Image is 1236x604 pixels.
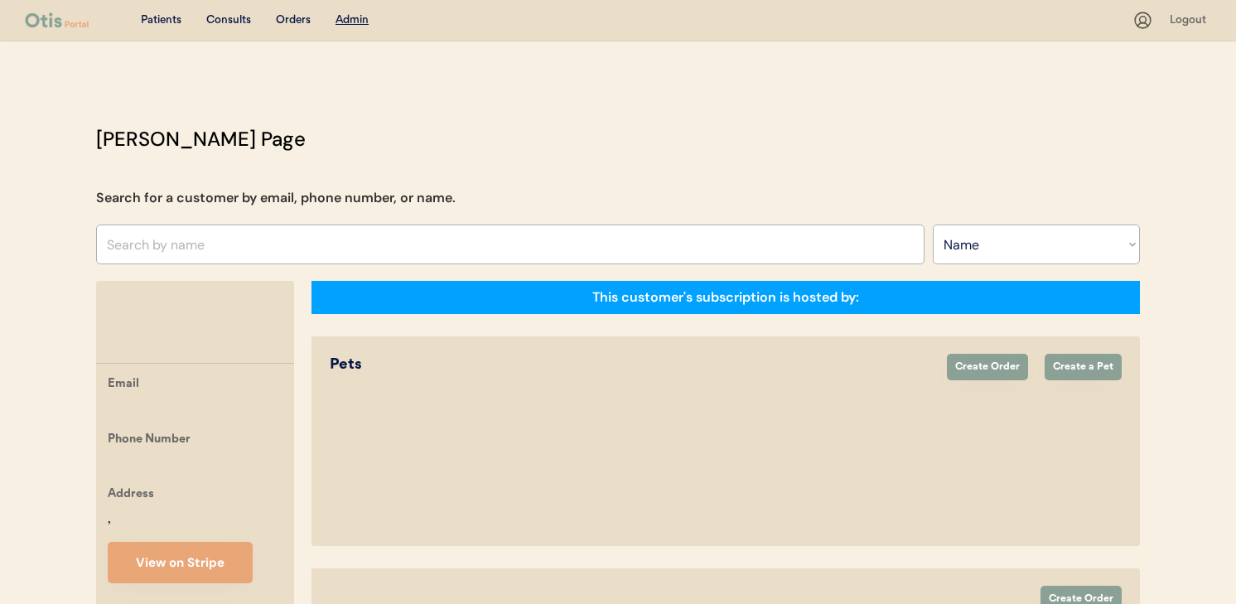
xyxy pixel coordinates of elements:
[108,485,154,505] div: Address
[1170,12,1211,29] div: Logout
[330,354,930,376] div: Pets
[336,14,369,26] u: Admin
[141,12,181,29] div: Patients
[96,225,925,264] input: Search by name
[96,188,456,208] div: Search for a customer by email, phone number, or name.
[96,124,306,154] div: [PERSON_NAME] Page
[206,12,251,29] div: Consults
[108,374,139,395] div: Email
[108,430,191,451] div: Phone Number
[1045,354,1122,380] button: Create a Pet
[947,354,1028,380] button: Create Order
[276,12,311,29] div: Orders
[108,542,253,583] button: View on Stripe
[108,510,111,529] div: ,
[592,288,859,307] div: This customer's subscription is hosted by:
